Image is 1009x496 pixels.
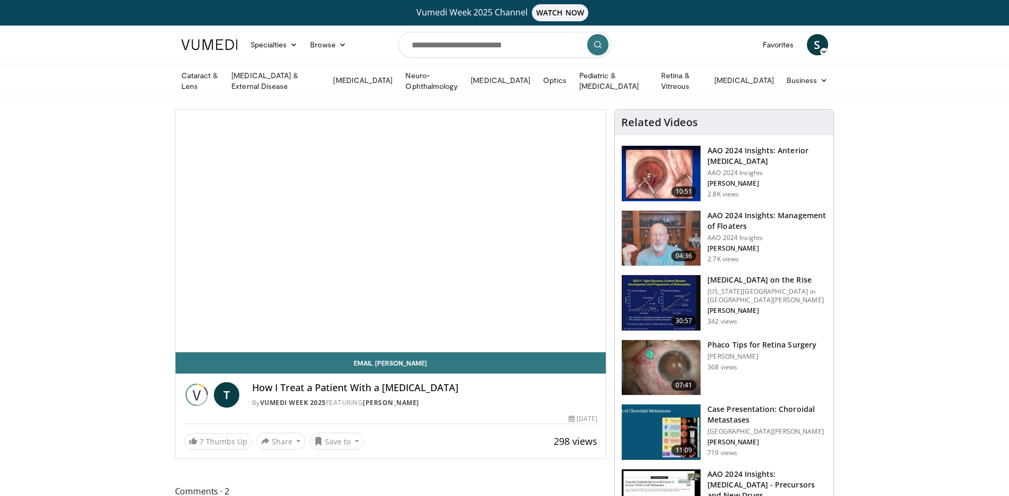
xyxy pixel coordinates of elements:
[184,382,210,408] img: Vumedi Week 2025
[621,210,827,267] a: 04:36 AAO 2024 Insights: Management of Floaters AAO 2024 Insights [PERSON_NAME] 2.7K views
[327,70,399,91] a: [MEDICAL_DATA]
[707,307,827,315] p: [PERSON_NAME]
[569,414,597,424] div: [DATE]
[707,340,816,350] h3: Phaco Tips for Retina Surgery
[622,404,701,460] img: 9cedd946-ce28-4f52-ae10-6f6d7f6f31c7.150x105_q85_crop-smart_upscale.jpg
[671,186,697,197] span: 10:51
[621,145,827,202] a: 10:51 AAO 2024 Insights: Anterior [MEDICAL_DATA] AAO 2024 Insights [PERSON_NAME] 2.8K views
[707,169,827,177] p: AAO 2024 Insights
[707,275,827,285] h3: [MEDICAL_DATA] on the Rise
[621,340,827,396] a: 07:41 Phaco Tips for Retina Surgery [PERSON_NAME] 368 views
[176,110,606,352] video-js: Video Player
[707,234,827,242] p: AAO 2024 Insights
[707,317,737,326] p: 342 views
[183,4,827,21] a: Vumedi Week 2025 ChannelWATCH NOW
[807,34,828,55] a: S
[260,398,326,407] a: Vumedi Week 2025
[622,146,701,201] img: fd942f01-32bb-45af-b226-b96b538a46e6.150x105_q85_crop-smart_upscale.jpg
[622,211,701,266] img: 8e655e61-78ac-4b3e-a4e7-f43113671c25.150x105_q85_crop-smart_upscale.jpg
[707,449,737,457] p: 719 views
[780,70,835,91] a: Business
[707,438,827,447] p: [PERSON_NAME]
[621,116,698,129] h4: Related Videos
[671,380,697,391] span: 07:41
[199,436,204,447] span: 7
[398,32,611,57] input: Search topics, interventions
[554,435,597,448] span: 298 views
[707,404,827,425] h3: Case Presentation: Choroidal Metastases
[252,398,598,408] div: By FEATURING
[256,433,306,450] button: Share
[671,445,697,456] span: 11:09
[708,70,780,91] a: [MEDICAL_DATA]
[671,251,697,261] span: 04:36
[304,34,353,55] a: Browse
[622,275,701,330] img: 4ce8c11a-29c2-4c44-a801-4e6d49003971.150x105_q85_crop-smart_upscale.jpg
[621,404,827,460] a: 11:09 Case Presentation: Choroidal Metastases [GEOGRAPHIC_DATA][PERSON_NAME] [PERSON_NAME] 719 views
[537,70,572,91] a: Optics
[252,382,598,394] h4: How I Treat a Patient With a [MEDICAL_DATA]
[363,398,419,407] a: [PERSON_NAME]
[573,70,655,92] a: Pediatric & [MEDICAL_DATA]
[707,287,827,304] p: [US_STATE][GEOGRAPHIC_DATA] in [GEOGRAPHIC_DATA][PERSON_NAME]
[671,316,697,326] span: 30:57
[707,244,827,253] p: [PERSON_NAME]
[707,255,739,263] p: 2.7K views
[464,70,537,91] a: [MEDICAL_DATA]
[707,179,827,188] p: [PERSON_NAME]
[175,70,226,92] a: Cataract & Lens
[532,4,588,21] span: WATCH NOW
[225,70,327,92] a: [MEDICAL_DATA] & External Disease
[181,39,238,50] img: VuMedi Logo
[214,382,239,408] a: T
[184,433,252,450] a: 7 Thumbs Up
[756,34,800,55] a: Favorites
[707,190,739,199] p: 2.8K views
[707,427,827,436] p: [GEOGRAPHIC_DATA][PERSON_NAME]
[707,363,737,371] p: 368 views
[310,433,364,450] button: Save to
[399,70,464,92] a: Neuro-Ophthalmology
[655,70,708,92] a: Retina & Vitreous
[176,352,606,374] a: Email [PERSON_NAME]
[244,34,304,55] a: Specialties
[707,210,827,232] h3: AAO 2024 Insights: Management of Floaters
[707,145,827,167] h3: AAO 2024 Insights: Anterior [MEDICAL_DATA]
[622,340,701,395] img: 2b0bc81e-4ab6-4ab1-8b29-1f6153f15110.150x105_q85_crop-smart_upscale.jpg
[621,275,827,331] a: 30:57 [MEDICAL_DATA] on the Rise [US_STATE][GEOGRAPHIC_DATA] in [GEOGRAPHIC_DATA][PERSON_NAME] [P...
[707,352,816,361] p: [PERSON_NAME]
